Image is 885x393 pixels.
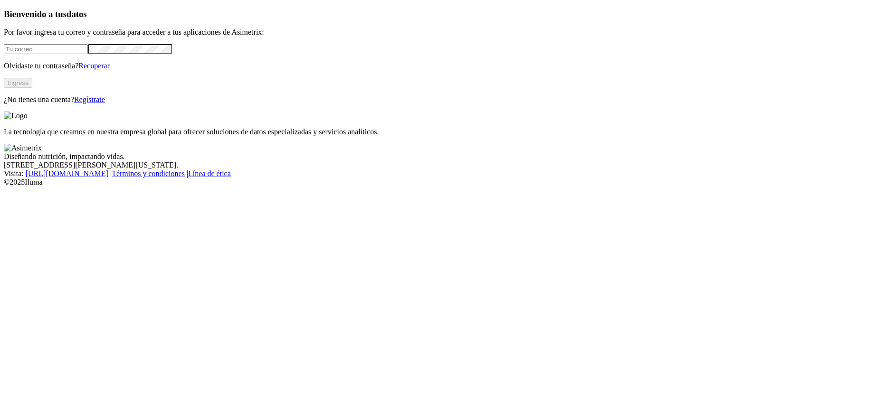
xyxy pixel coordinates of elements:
[112,169,185,178] a: Términos y condiciones
[4,9,881,19] h3: Bienvenido a tus
[4,62,881,70] p: Olvidaste tu contraseña?
[4,152,881,161] div: Diseñando nutrición, impactando vidas.
[4,169,881,178] div: Visita : | |
[78,62,110,70] a: Recuperar
[74,95,105,103] a: Regístrate
[4,28,881,37] p: Por favor ingresa tu correo y contraseña para acceder a tus aplicaciones de Asimetrix:
[4,95,881,104] p: ¿No tienes una cuenta?
[4,44,88,54] input: Tu correo
[4,128,881,136] p: La tecnología que creamos en nuestra empresa global para ofrecer soluciones de datos especializad...
[67,9,87,19] span: datos
[188,169,231,178] a: Línea de ética
[26,169,108,178] a: [URL][DOMAIN_NAME]
[4,144,42,152] img: Asimetrix
[4,112,28,120] img: Logo
[4,161,881,169] div: [STREET_ADDRESS][PERSON_NAME][US_STATE].
[4,178,881,187] div: © 2025 Iluma
[4,78,32,88] button: Ingresa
